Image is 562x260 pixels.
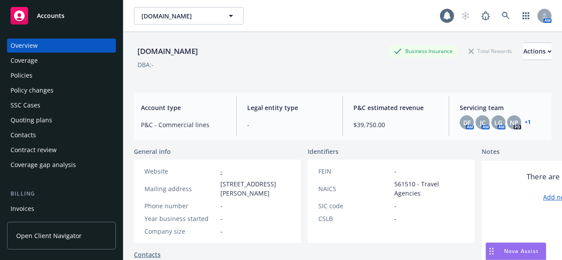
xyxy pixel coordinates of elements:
div: Drag to move [486,243,497,260]
span: - [220,201,223,210]
span: Open Client Navigator [16,231,82,240]
span: JC [480,118,486,127]
a: Switch app [517,7,535,25]
div: Billing [7,189,116,198]
span: Identifiers [308,147,339,156]
a: Start snowing [457,7,474,25]
a: Coverage gap analysis [7,158,116,172]
div: NAICS [318,184,391,193]
span: 561510 - Travel Agencies [394,179,464,198]
a: Accounts [7,4,116,28]
div: CSLB [318,214,391,223]
span: - [394,214,396,223]
a: Invoices [7,202,116,216]
button: Actions [523,43,551,60]
div: SIC code [318,201,391,210]
div: Contacts [11,128,36,142]
span: P&C estimated revenue [353,103,438,112]
span: [DOMAIN_NAME] [141,11,217,21]
span: DF [463,118,471,127]
a: Policy changes [7,83,116,97]
span: [STREET_ADDRESS][PERSON_NAME] [220,179,290,198]
div: DBA: - [137,60,154,69]
span: $39,750.00 [353,120,438,129]
div: Overview [11,39,38,53]
span: Account type [141,103,226,112]
div: Invoices [11,202,34,216]
span: P&C - Commercial lines [141,120,226,129]
a: Contract review [7,143,116,157]
div: FEIN [318,167,391,176]
div: Total Rewards [464,46,516,57]
div: [DOMAIN_NAME] [134,46,202,57]
div: Policy changes [11,83,54,97]
a: - [220,167,223,175]
a: SSC Cases [7,98,116,112]
span: General info [134,147,171,156]
a: Search [497,7,515,25]
a: Contacts [134,250,161,259]
span: - [220,227,223,236]
div: Coverage [11,53,38,68]
span: NP [510,118,519,127]
div: Mailing address [144,184,217,193]
div: Quoting plans [11,113,52,127]
a: Overview [7,39,116,53]
span: Notes [482,147,500,157]
div: Company size [144,227,217,236]
a: Contacts [7,128,116,142]
span: Servicing team [460,103,544,112]
span: - [220,214,223,223]
button: Nova Assist [486,242,546,260]
a: Coverage [7,53,116,68]
a: Report a Bug [477,7,494,25]
span: Accounts [37,12,65,19]
span: - [394,167,396,176]
div: SSC Cases [11,98,40,112]
a: +1 [525,120,531,125]
span: Nova Assist [504,247,539,255]
div: Website [144,167,217,176]
span: Legal entity type [247,103,332,112]
div: Policies [11,68,32,82]
span: LG [494,118,502,127]
span: - [247,120,332,129]
a: Policies [7,68,116,82]
div: Phone number [144,201,217,210]
div: Business Insurance [389,46,457,57]
span: - [394,201,396,210]
div: Contract review [11,143,57,157]
button: [DOMAIN_NAME] [134,7,244,25]
div: Year business started [144,214,217,223]
a: Quoting plans [7,113,116,127]
div: Coverage gap analysis [11,158,76,172]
